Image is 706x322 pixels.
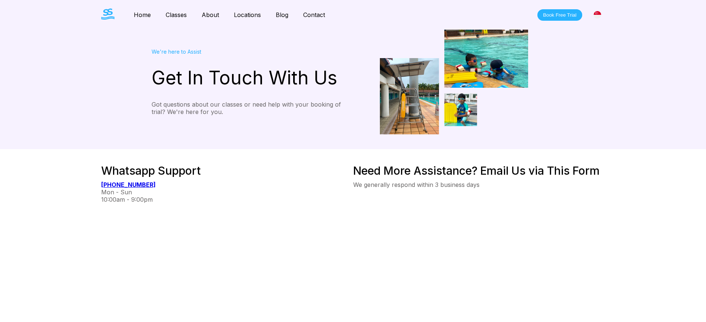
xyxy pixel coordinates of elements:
div: Get In Touch With Us [152,67,353,89]
img: Swimming Classes [380,30,528,134]
div: 10:00am - 9:00pm [101,196,353,203]
div: We generally respond within 3 business days [353,181,605,188]
button: Book Free Trial [537,9,582,21]
div: Whatsapp Support [101,164,353,177]
img: Singapore [594,11,601,19]
div: We're here to Assist [152,48,353,55]
div: [GEOGRAPHIC_DATA] [590,7,605,23]
a: [PHONE_NUMBER] [101,181,156,188]
a: Home [126,11,158,19]
div: Got questions about our classes or need help with your booking of trial? We're here for you. [152,101,353,115]
a: About [194,11,226,19]
a: Locations [226,11,268,19]
img: The Swim Starter Logo [101,9,115,20]
a: Blog [268,11,296,19]
a: Contact [296,11,332,19]
div: Need More Assistance? Email Us via This Form [353,164,605,177]
div: Mon - Sun [101,188,353,196]
a: Classes [158,11,194,19]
